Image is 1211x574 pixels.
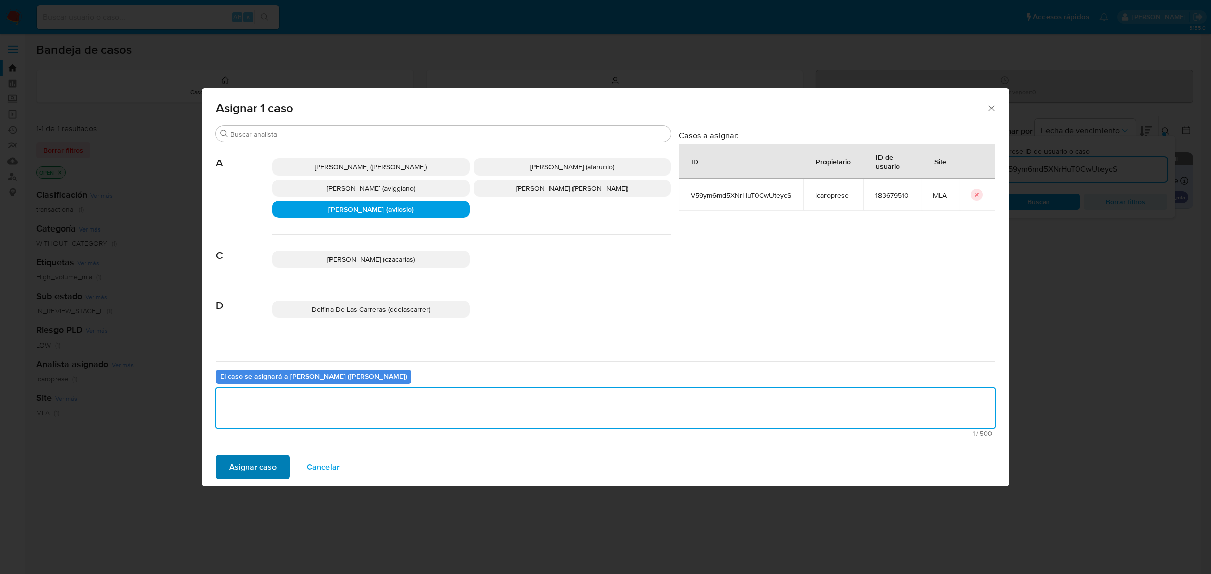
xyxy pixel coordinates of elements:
[216,455,290,479] button: Asignar caso
[864,145,920,178] div: ID de usuario
[272,251,470,268] div: [PERSON_NAME] (czacarias)
[875,191,909,200] span: 183679510
[474,180,671,197] div: [PERSON_NAME] ([PERSON_NAME])
[230,130,667,139] input: Buscar analista
[530,162,614,172] span: [PERSON_NAME] (afaruolo)
[474,158,671,176] div: [PERSON_NAME] (afaruolo)
[327,254,415,264] span: [PERSON_NAME] (czacarias)
[327,183,415,193] span: [PERSON_NAME] (aviggiano)
[691,191,791,200] span: V59ym6md5XNrHuT0CwUteycS
[922,149,958,174] div: Site
[220,371,407,381] b: El caso se asignará a [PERSON_NAME] ([PERSON_NAME])
[220,130,228,138] button: Buscar
[216,102,986,114] span: Asignar 1 caso
[216,142,272,169] span: A
[272,180,470,197] div: [PERSON_NAME] (aviggiano)
[933,191,947,200] span: MLA
[815,191,851,200] span: lcaroprese
[328,204,414,214] span: [PERSON_NAME] (avilosio)
[294,455,353,479] button: Cancelar
[312,304,430,314] span: Delfina De Las Carreras (ddelascarrer)
[804,149,863,174] div: Propietario
[307,456,340,478] span: Cancelar
[272,301,470,318] div: Delfina De Las Carreras (ddelascarrer)
[229,456,277,478] span: Asignar caso
[219,430,992,437] span: Máximo 500 caracteres
[516,183,628,193] span: [PERSON_NAME] ([PERSON_NAME])
[216,284,272,312] span: D
[679,149,710,174] div: ID
[202,88,1009,486] div: assign-modal
[216,334,272,362] span: E
[315,162,427,172] span: [PERSON_NAME] ([PERSON_NAME])
[986,103,996,112] button: Cerrar ventana
[216,235,272,262] span: C
[679,130,995,140] h3: Casos a asignar:
[272,201,470,218] div: [PERSON_NAME] (avilosio)
[971,189,983,201] button: icon-button
[272,158,470,176] div: [PERSON_NAME] ([PERSON_NAME])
